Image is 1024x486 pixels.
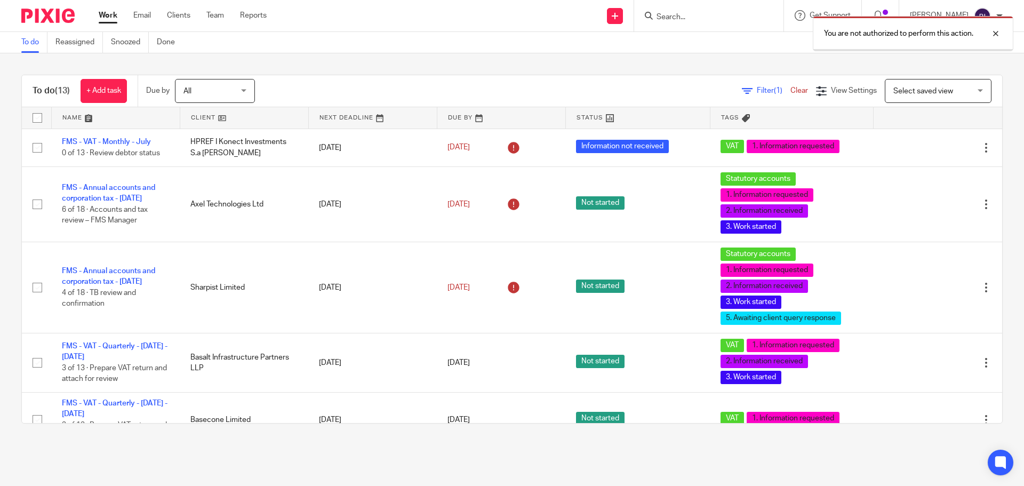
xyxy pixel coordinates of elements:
span: 3. Work started [721,220,781,234]
a: Reports [240,10,267,21]
span: Information not received [576,140,669,153]
td: HPREF I Konect Investments S.a [PERSON_NAME] [180,129,308,166]
td: [DATE] [308,166,437,242]
span: Not started [576,280,625,293]
span: Not started [576,355,625,368]
span: 2. Information received [721,355,808,368]
a: FMS - VAT - Quarterly - [DATE] - [DATE] [62,400,167,418]
span: Not started [576,196,625,210]
span: 1. Information requested [721,188,813,202]
span: [DATE] [447,144,470,152]
td: [DATE] [308,392,437,447]
span: [DATE] [447,201,470,208]
span: 3 of 13 · Prepare VAT return and attach for review [62,364,167,383]
a: FMS - Annual accounts and corporation tax - [DATE] [62,184,155,202]
td: [DATE] [308,333,437,392]
span: VAT [721,140,744,153]
img: Pixie [21,9,75,23]
h1: To do [33,85,70,97]
span: 3. Work started [721,296,781,309]
span: Tags [721,115,739,121]
span: (1) [774,87,782,94]
span: 0 of 13 · Review debtor status [62,149,160,157]
span: [DATE] [447,359,470,367]
span: VAT [721,412,744,425]
span: VAT [721,339,744,352]
span: All [183,87,191,95]
span: (13) [55,86,70,95]
span: Statutory accounts [721,172,796,186]
span: [DATE] [447,284,470,291]
img: svg%3E [974,7,991,25]
a: Clear [790,87,808,94]
a: Done [157,32,183,53]
a: FMS - Annual accounts and corporation tax - [DATE] [62,267,155,285]
span: 3. Work started [721,371,781,384]
a: FMS - VAT - Quarterly - [DATE] - [DATE] [62,342,167,361]
a: Email [133,10,151,21]
span: 2. Information received [721,280,808,293]
span: 3 of 13 · Prepare VAT return and attach for review [62,421,167,440]
td: Basecone Limited [180,392,308,447]
span: Statutory accounts [721,248,796,261]
span: 5. Awaiting client query response [721,312,841,325]
p: Due by [146,85,170,96]
span: [DATE] [447,416,470,424]
span: 4 of 18 · TB review and confirmation [62,289,136,308]
span: 1. Information requested [721,264,813,277]
a: To do [21,32,47,53]
td: [DATE] [308,129,437,166]
span: View Settings [831,87,877,94]
td: Sharpist Limited [180,242,308,333]
span: 6 of 18 · Accounts and tax review – FMS Manager [62,206,148,225]
p: You are not authorized to perform this action. [824,28,973,39]
a: Reassigned [55,32,103,53]
td: Axel Technologies Ltd [180,166,308,242]
span: Filter [757,87,790,94]
a: Work [99,10,117,21]
td: [DATE] [308,242,437,333]
a: Clients [167,10,190,21]
td: Basalt Infrastructure Partners LLP [180,333,308,392]
span: Not started [576,412,625,425]
a: + Add task [81,79,127,103]
a: Team [206,10,224,21]
span: 1. Information requested [747,412,839,425]
a: FMS - VAT - Monthly - July [62,138,151,146]
span: 1. Information requested [747,140,839,153]
span: 2. Information received [721,204,808,218]
span: 1. Information requested [747,339,839,352]
a: Snoozed [111,32,149,53]
span: Select saved view [893,87,953,95]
